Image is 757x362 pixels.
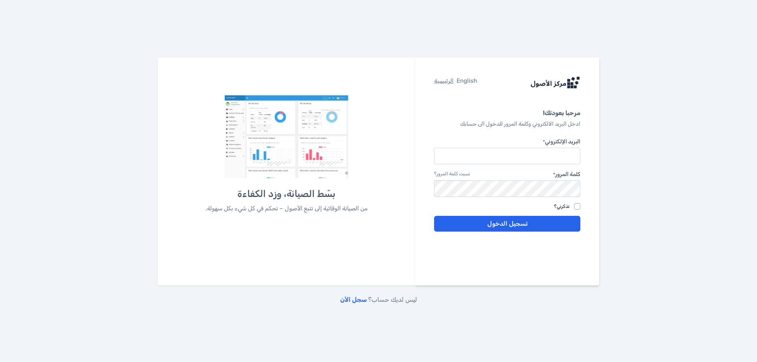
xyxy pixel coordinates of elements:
label: تذكرني؟ [554,204,569,209]
a: نسيت كلمة المرور؟ [434,171,470,180]
a: سجل الأن [340,296,367,303]
button: تسجيل الدخول [434,216,580,232]
img: logo-img [530,76,580,89]
h5: بسّط الصيانة، وزد الكفاءة [183,187,390,200]
label: البريد الإلكتروني [434,138,580,146]
p: من الصيانة الوقائية إلى تتبع الأصول – تحكم في كل شيء بكل سهولة. [183,204,390,213]
a: English [457,76,477,89]
p: ادخل البريد الالكتروني وكلمة المرور للدخول الى حسابك [434,120,580,128]
a: الرئيسية [434,76,453,89]
h6: مرحبا بعودتك! [434,108,580,118]
label: كلمة المرور [553,171,580,179]
img: مركز الأصول [225,95,349,178]
p: ليس لديك حساب؟ [158,295,599,304]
